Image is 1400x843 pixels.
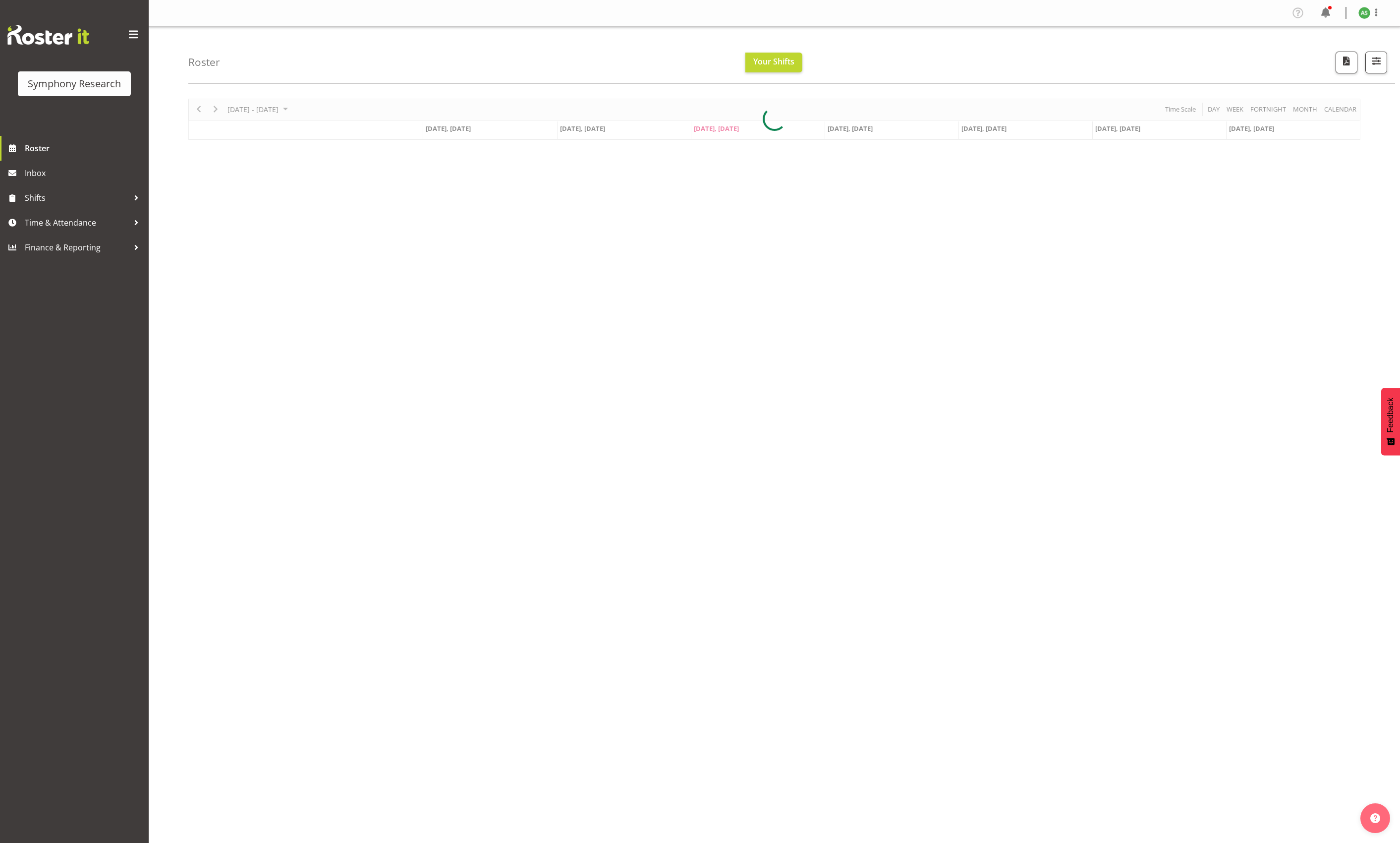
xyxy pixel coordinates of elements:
[25,141,144,156] span: Roster
[188,57,220,68] h4: Roster
[1358,7,1370,19] img: ange-steiger11422.jpg
[1386,398,1395,432] span: Feedback
[1365,52,1387,73] button: Filter Shifts
[1381,388,1400,455] button: Feedback - Show survey
[753,56,794,67] span: Your Shifts
[7,25,89,45] img: Rosterit website logo
[25,166,144,181] span: Inbox
[25,240,129,255] span: Finance & Reporting
[25,215,129,230] span: Time & Attendance
[745,53,802,72] button: Your Shifts
[28,76,121,91] div: Symphony Research
[1370,813,1380,823] img: help-xxl-2.png
[25,190,129,205] span: Shifts
[1336,52,1357,73] button: Download a PDF of the roster according to the set date range.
